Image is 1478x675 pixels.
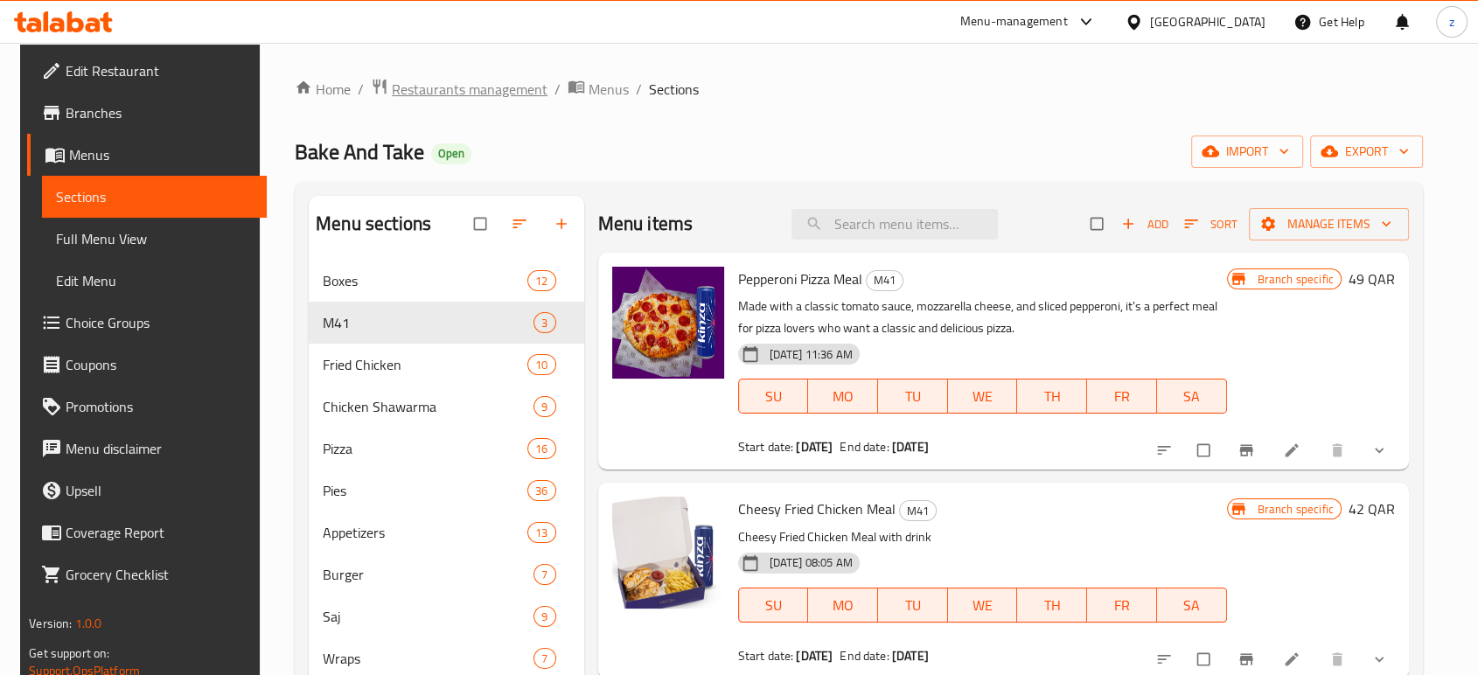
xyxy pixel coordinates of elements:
button: export [1310,136,1423,168]
span: 3 [534,315,554,331]
div: M413 [309,302,583,344]
span: Pies [323,480,527,501]
img: Cheesy Fried Chicken Meal [612,497,724,609]
span: MO [815,593,871,618]
span: Burger [323,564,533,585]
span: Edit Menu [56,270,253,291]
div: items [527,354,555,375]
span: Restaurants management [392,79,547,100]
a: Branches [27,92,267,134]
span: Sort sections [500,205,542,243]
svg: Show Choices [1370,651,1388,668]
span: Select to update [1187,434,1224,467]
div: items [533,312,555,333]
div: Menu-management [960,11,1068,32]
div: items [533,606,555,627]
span: Start date: [738,644,794,667]
span: Sections [649,79,699,100]
span: TU [885,384,941,409]
div: Burger7 [309,553,583,595]
div: Fried Chicken10 [309,344,583,386]
div: items [533,564,555,585]
span: Appetizers [323,522,527,543]
span: Add [1121,214,1168,234]
a: Edit Restaurant [27,50,267,92]
span: Bake And Take [295,132,424,171]
span: WE [955,384,1011,409]
a: Edit menu item [1283,651,1304,668]
a: Promotions [27,386,267,428]
a: Upsell [27,470,267,511]
span: Coverage Report [66,522,253,543]
a: Home [295,79,351,100]
button: Add section [542,205,584,243]
li: / [554,79,561,100]
div: items [527,438,555,459]
span: Select section [1080,207,1117,240]
span: 36 [528,483,554,499]
span: MO [815,384,871,409]
button: import [1191,136,1303,168]
button: delete [1318,431,1360,470]
span: TH [1024,384,1080,409]
button: SU [738,379,809,414]
img: Pepperoni Pizza Meal [612,267,724,379]
a: Edit menu item [1283,442,1304,459]
button: Add [1117,211,1173,238]
span: Version: [29,612,72,635]
span: Full Menu View [56,228,253,249]
button: MO [808,379,878,414]
button: FR [1087,588,1157,623]
a: Menus [568,78,629,101]
span: Promotions [66,396,253,417]
p: Made with a classic tomato sauce, mozzarella cheese, and sliced pepperoni, it's a perfect meal fo... [738,296,1227,339]
span: Choice Groups [66,312,253,333]
span: 12 [528,273,554,289]
span: Upsell [66,480,253,501]
span: 13 [528,525,554,541]
a: Edit Menu [42,260,267,302]
span: End date: [840,644,889,667]
span: M41 [900,501,936,521]
div: Boxes [323,270,527,291]
button: SA [1157,379,1227,414]
button: FR [1087,379,1157,414]
span: Add item [1117,211,1173,238]
span: Branch specific [1251,271,1341,288]
span: 9 [534,609,554,625]
nav: breadcrumb [295,78,1423,101]
span: TH [1024,593,1080,618]
a: Restaurants management [371,78,547,101]
span: 10 [528,357,554,373]
span: M41 [323,312,533,333]
span: Coupons [66,354,253,375]
b: [DATE] [796,435,833,458]
h6: 42 QAR [1349,497,1395,521]
div: M41 [866,270,903,291]
span: SA [1164,593,1220,618]
span: Chicken Shawarma [323,396,533,417]
div: items [527,270,555,291]
svg: Show Choices [1370,442,1388,459]
input: search [791,209,998,240]
span: FR [1094,384,1150,409]
a: Menu disclaimer [27,428,267,470]
h2: Menu items [598,211,694,237]
span: Branches [66,102,253,123]
span: Cheesy Fried Chicken Meal [738,496,896,522]
div: Boxes12 [309,260,583,302]
span: 7 [534,567,554,583]
span: import [1205,141,1289,163]
span: Fried Chicken [323,354,527,375]
span: Menu disclaimer [66,438,253,459]
span: Get support on: [29,642,109,665]
span: Wraps [323,648,533,669]
b: [DATE] [892,435,929,458]
button: TH [1017,588,1087,623]
span: [DATE] 11:36 AM [763,346,860,363]
div: Appetizers13 [309,511,583,553]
